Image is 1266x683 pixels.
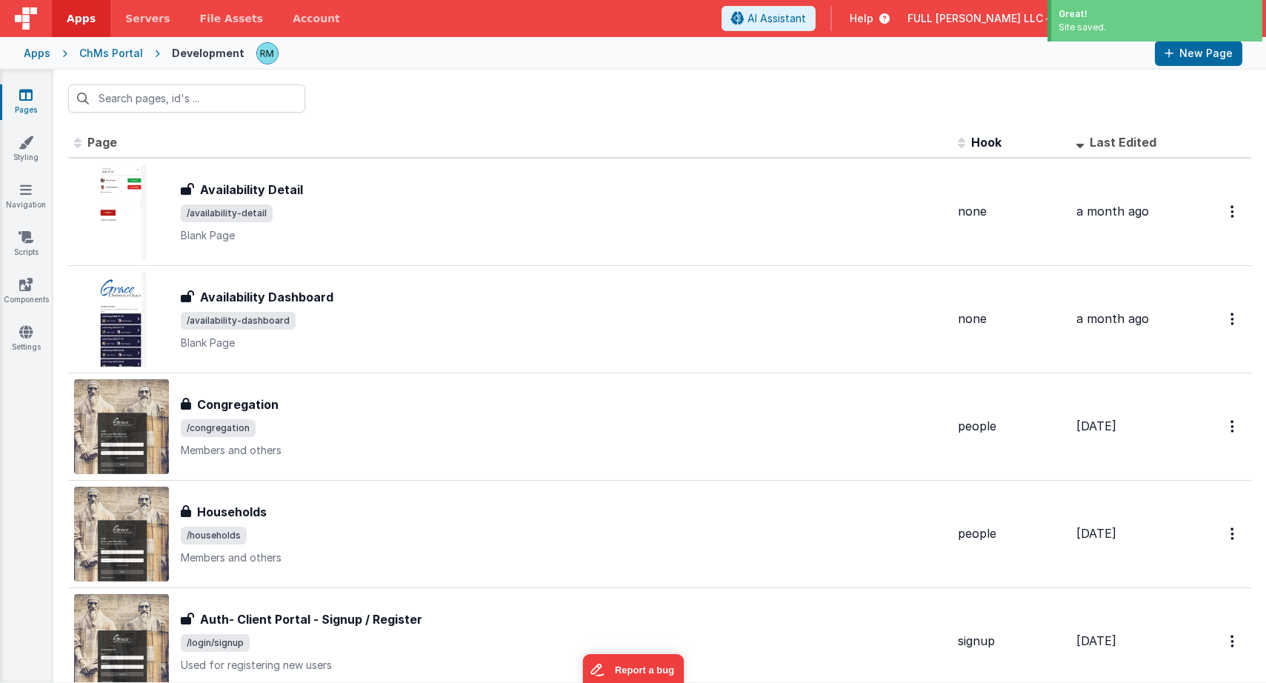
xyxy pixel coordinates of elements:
button: FULL [PERSON_NAME] LLC — [EMAIL_ADDRESS][DOMAIN_NAME] [907,11,1254,26]
div: Site saved. [1059,21,1255,34]
button: Options [1222,411,1245,442]
span: /congregation [181,419,256,437]
span: Apps [67,11,96,26]
span: Help [850,11,873,26]
p: Members and others [181,550,946,565]
p: Members and others [181,443,946,458]
span: Hook [971,135,1002,150]
div: people [958,525,1065,542]
div: signup [958,633,1065,650]
h3: Availability Detail [200,181,303,199]
span: a month ago [1076,204,1149,219]
button: Options [1222,519,1245,549]
span: AI Assistant [747,11,806,26]
button: Options [1222,304,1245,334]
span: [DATE] [1076,419,1116,433]
div: Apps [24,46,50,61]
span: /households [181,527,247,544]
div: none [958,203,1065,220]
p: Blank Page [181,336,946,350]
button: Options [1222,626,1245,656]
input: Search pages, id's ... [68,84,305,113]
h3: Availability Dashboard [200,288,333,306]
h3: Congregation [197,396,279,413]
button: Options [1222,196,1245,227]
span: /availability-dashboard [181,312,296,330]
p: Blank Page [181,228,946,243]
img: b13c88abc1fc393ceceb84a58fc04ef4 [257,43,278,64]
div: none [958,310,1065,327]
div: people [958,418,1065,435]
span: [DATE] [1076,633,1116,648]
div: Great! [1059,7,1255,21]
h3: Households [197,503,267,521]
span: Page [87,135,117,150]
span: [DATE] [1076,526,1116,541]
span: Last Edited [1090,135,1156,150]
span: /availability-detail [181,204,273,222]
span: Servers [125,11,170,26]
div: ChMs Portal [79,46,143,61]
span: a month ago [1076,311,1149,326]
p: Used for registering new users [181,658,946,673]
div: Development [172,46,244,61]
span: File Assets [200,11,264,26]
span: FULL [PERSON_NAME] LLC — [907,11,1056,26]
button: New Page [1155,41,1242,66]
h3: Auth- Client Portal - Signup / Register [200,610,422,628]
span: /login/signup [181,634,250,652]
button: AI Assistant [722,6,816,31]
